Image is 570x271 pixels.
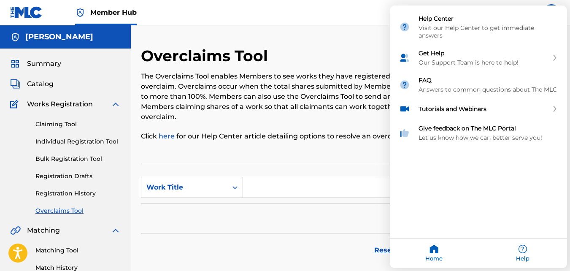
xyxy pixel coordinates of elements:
div: Help Center [390,10,567,44]
div: FAQ [390,71,567,98]
div: Get Help [419,49,548,57]
div: Help [478,238,567,268]
img: module icon [399,52,410,63]
div: Help Center [419,15,558,22]
div: Visit our Help Center to get immediate answers [419,24,558,39]
div: Tutorials and Webinars [390,98,567,119]
div: Resource center home modules [390,5,567,146]
div: FAQ [419,76,558,84]
div: Give feedback on The MLC Portal [419,125,558,132]
img: module icon [399,79,410,90]
div: Our Support Team is here to help! [419,59,548,66]
img: module icon [399,22,410,33]
div: entering resource center home [390,5,567,146]
div: Get Help [390,44,567,71]
div: Tutorials and Webinars [419,105,548,113]
img: module icon [399,103,410,114]
div: Let us know how we can better serve you! [419,134,558,141]
svg: expand [552,55,557,61]
div: Answers to common questions about The MLC [419,86,558,93]
img: module icon [399,127,410,138]
div: Home [390,238,478,268]
svg: expand [552,106,557,112]
div: Give feedback on The MLC Portal [390,119,567,146]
